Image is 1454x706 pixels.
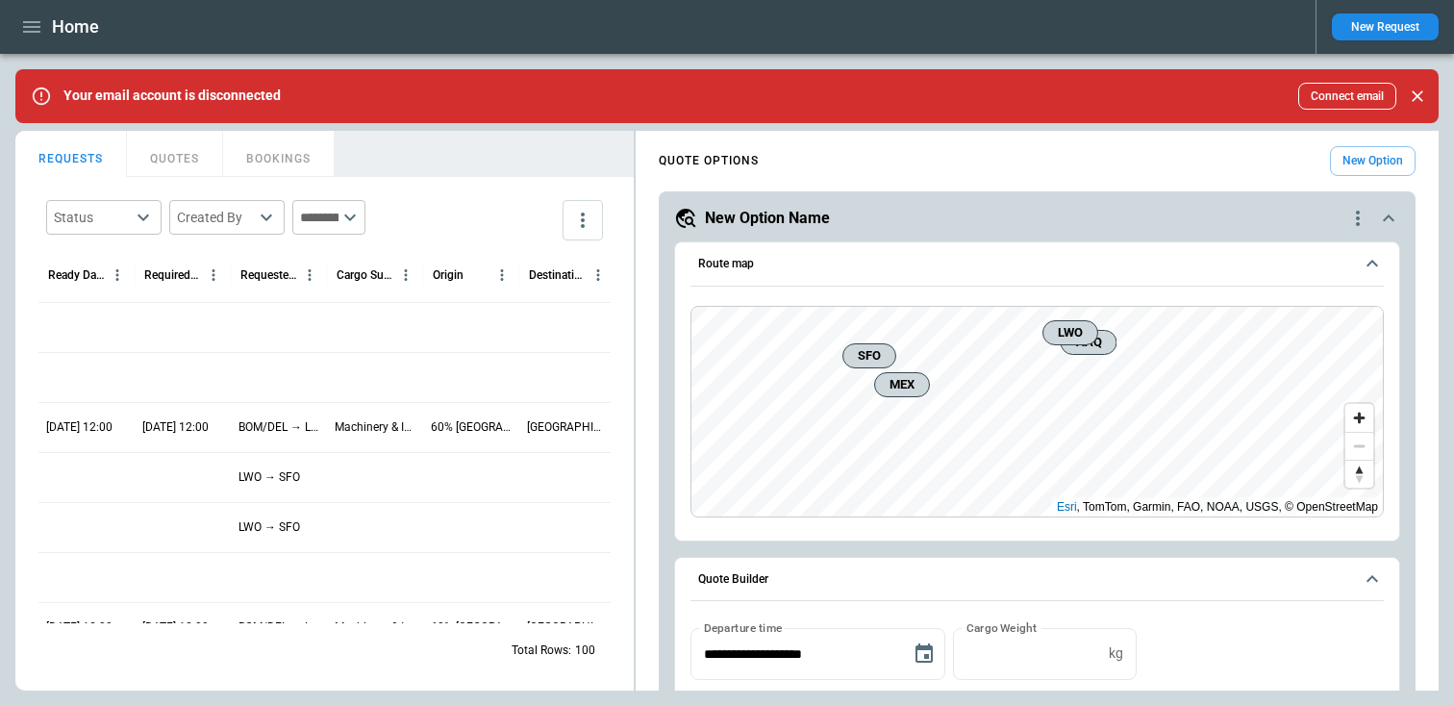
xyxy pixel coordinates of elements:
a: Esri [1057,500,1077,514]
h4: QUOTE OPTIONS [659,157,759,165]
button: Origin column menu [489,263,514,288]
button: QUOTES [127,131,223,177]
h6: Route map [698,258,754,270]
div: Origin [433,268,464,282]
div: quote-option-actions [1346,207,1369,230]
span: AAQ [1068,333,1108,352]
button: Cargo Summary column menu [393,263,418,288]
div: Status [54,208,131,227]
button: more [563,200,603,240]
p: 60% Delhi & 40% Mumbai [431,419,512,436]
label: Departure time [704,619,783,636]
button: Close [1404,83,1431,110]
button: Zoom in [1345,404,1373,432]
button: Ready Date & Time (UTC) column menu [105,263,130,288]
p: 100 [575,643,595,659]
div: Ready Date & Time (UTC) [48,268,105,282]
div: Required Date & Time (UTC) [144,268,201,282]
button: Requested Route column menu [297,263,322,288]
div: Cargo Summary [337,268,393,282]
button: New Option [1330,146,1416,176]
button: Required Date & Time (UTC) column menu [201,263,226,288]
p: 15/04/2026 12:00 [142,419,209,436]
canvas: Map [691,307,1383,517]
span: LWO [1051,323,1090,342]
span: MEX [883,375,921,394]
p: kg [1109,645,1123,662]
button: Zoom out [1345,432,1373,460]
button: BOOKINGS [223,131,335,177]
button: Quote Builder [690,558,1384,602]
button: New Option Namequote-option-actions [674,207,1400,230]
button: Reset bearing to north [1345,460,1373,488]
p: Machinery & Industrial Equipment [335,419,415,436]
p: Total Rows: [512,643,571,659]
button: Choose date, selected date is Aug 21, 2025 [905,635,943,673]
button: Route map [690,242,1384,287]
div: Created By [177,208,254,227]
button: Connect email [1298,83,1396,110]
h5: New Option Name [705,208,830,229]
p: LOS Airport [527,419,608,436]
div: Destination [529,268,586,282]
div: Route map [690,306,1384,517]
p: 01/04/2026 12:00 [46,419,113,436]
button: Destination column menu [586,263,611,288]
p: LWO → SFO [238,519,300,536]
p: Your email account is disconnected [63,88,281,104]
label: Cargo Weight [966,619,1037,636]
div: dismiss [1404,75,1431,117]
span: SFO [851,346,888,366]
p: LWO → SFO [238,469,300,486]
p: BOM/DEL → LOS [238,419,319,436]
h6: Quote Builder [698,573,768,586]
button: REQUESTS [15,131,127,177]
h1: Home [52,15,99,38]
div: Requested Route [240,268,297,282]
button: New Request [1332,13,1439,40]
div: , TomTom, Garmin, FAO, NOAA, USGS, © OpenStreetMap [1057,497,1378,517]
